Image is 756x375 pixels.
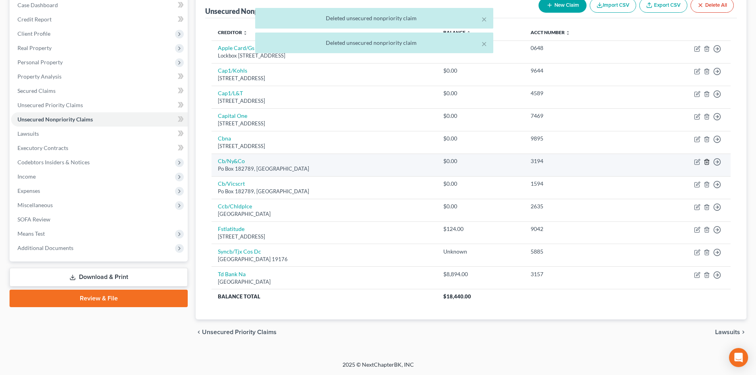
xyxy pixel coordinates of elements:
div: Deleted unsecured nonpriority claim [262,39,487,47]
div: 3194 [531,157,631,165]
i: chevron_right [740,329,746,335]
span: Unsecured Priority Claims [17,102,83,108]
div: 4589 [531,89,631,97]
div: [STREET_ADDRESS] [218,75,430,82]
span: Lawsuits [17,130,39,137]
span: Property Analysis [17,73,62,80]
a: Syncb/Tjx Cos Dc [218,248,261,255]
span: Executory Contracts [17,144,68,151]
a: Unsecured Priority Claims [11,98,188,112]
div: Po Box 182789, [GEOGRAPHIC_DATA] [218,188,430,195]
th: Balance Total [212,289,437,304]
div: [STREET_ADDRESS] [218,142,430,150]
span: Case Dashboard [17,2,58,8]
a: Cb/Vicscrt [218,180,245,187]
a: Cap1/L&T [218,90,243,96]
a: Fstlatitude [218,225,244,232]
div: 7469 [531,112,631,120]
a: Td Bank Na [218,271,246,277]
div: 9895 [531,135,631,142]
div: $0.00 [443,89,518,97]
div: Open Intercom Messenger [729,348,748,367]
div: $0.00 [443,135,518,142]
div: [STREET_ADDRESS] [218,97,430,105]
div: 9042 [531,225,631,233]
a: Executory Contracts [11,141,188,155]
a: Capital One [218,112,247,119]
div: [GEOGRAPHIC_DATA] 19176 [218,256,430,263]
a: Property Analysis [11,69,188,84]
a: Cb/Ny&Co [218,158,245,164]
div: $0.00 [443,67,518,75]
span: Unsecured Priority Claims [202,329,277,335]
span: Means Test [17,230,45,237]
a: Unsecured Nonpriority Claims [11,112,188,127]
a: Download & Print [10,268,188,287]
a: Review & File [10,290,188,307]
span: Unsecured Nonpriority Claims [17,116,93,123]
button: × [481,14,487,24]
div: 1594 [531,180,631,188]
span: Lawsuits [715,329,740,335]
span: Additional Documents [17,244,73,251]
div: 9644 [531,67,631,75]
div: [STREET_ADDRESS] [218,233,430,240]
span: Personal Property [17,59,63,65]
a: Lawsuits [11,127,188,141]
span: Codebtors Insiders & Notices [17,159,90,165]
div: $0.00 [443,180,518,188]
a: Cbna [218,135,231,142]
span: Income [17,173,36,180]
a: Cap1/Kohls [218,67,247,74]
a: Ccb/Chldplce [218,203,252,210]
div: Unsecured Nonpriority Claims [205,6,302,16]
span: $18,440.00 [443,293,471,300]
div: Deleted unsecured nonpriority claim [262,14,487,22]
div: 5885 [531,248,631,256]
div: Po Box 182789, [GEOGRAPHIC_DATA] [218,165,430,173]
div: 2635 [531,202,631,210]
div: [STREET_ADDRESS] [218,120,430,127]
div: 2025 © NextChapterBK, INC [152,361,604,375]
div: 3157 [531,270,631,278]
div: $124.00 [443,225,518,233]
div: [GEOGRAPHIC_DATA] [218,278,430,286]
div: $0.00 [443,157,518,165]
span: Miscellaneous [17,202,53,208]
button: chevron_left Unsecured Priority Claims [196,329,277,335]
div: $8,894.00 [443,270,518,278]
a: Secured Claims [11,84,188,98]
span: SOFA Review [17,216,50,223]
div: Unknown [443,248,518,256]
a: SOFA Review [11,212,188,227]
button: × [481,39,487,48]
div: [GEOGRAPHIC_DATA] [218,210,430,218]
span: Expenses [17,187,40,194]
i: chevron_left [196,329,202,335]
div: $0.00 [443,202,518,210]
button: Lawsuits chevron_right [715,329,746,335]
div: $0.00 [443,112,518,120]
span: Secured Claims [17,87,56,94]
